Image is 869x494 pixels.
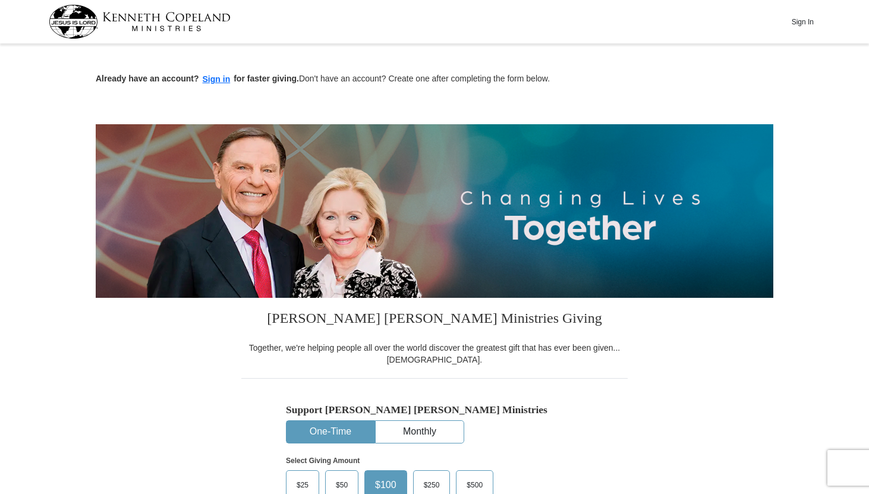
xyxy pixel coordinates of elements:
h3: [PERSON_NAME] [PERSON_NAME] Ministries Giving [241,298,628,342]
span: $500 [461,476,489,494]
strong: Already have an account? for faster giving. [96,74,299,83]
span: $250 [418,476,446,494]
h5: Support [PERSON_NAME] [PERSON_NAME] Ministries [286,404,583,416]
span: $25 [291,476,314,494]
span: $100 [369,476,402,494]
button: Sign In [785,12,820,31]
button: Sign in [199,73,234,86]
strong: Select Giving Amount [286,457,360,465]
p: Don't have an account? Create one after completing the form below. [96,73,773,86]
div: Together, we're helping people all over the world discover the greatest gift that has ever been g... [241,342,628,366]
button: One-Time [286,421,374,443]
img: kcm-header-logo.svg [49,5,231,39]
span: $50 [330,476,354,494]
button: Monthly [376,421,464,443]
